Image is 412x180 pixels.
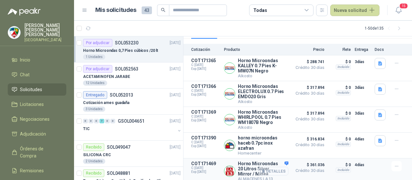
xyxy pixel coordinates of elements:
p: Horno Microondas KALLEY 0.7 Pies K-MW07N Negro [238,58,288,73]
a: 0 0 0 7 0 0 GSOL004651[DATE] TIC [83,117,182,138]
span: Crédito 30 días [292,66,324,70]
span: 15 [399,3,408,9]
div: Incluido [336,167,351,173]
span: Licitaciones [20,101,44,108]
span: C: [DATE] [191,140,220,144]
span: 43 [142,6,152,14]
div: Todas [253,7,267,14]
p: Horno Microondas WHIRLPOOL 0.7 Pies WM1807B Negro [238,109,288,125]
p: [DATE] [170,40,181,46]
p: ACETAMINOFEN JARABE [83,74,130,80]
span: Órdenes de Compra [20,145,60,159]
div: 7 [99,119,104,123]
div: 1 - 50 de 135 [365,23,404,33]
div: Incluido [336,116,351,121]
div: 0 [83,119,88,123]
p: Horno Microondas ELECTROLUX 0.7 Pies EMDO20 Gris [238,84,288,99]
span: Solicitudes [20,86,42,93]
img: Company Logo [224,89,235,99]
p: [GEOGRAPHIC_DATA] [24,38,66,42]
div: 0 [94,119,99,123]
p: 3 días [355,84,371,91]
p: [DATE] [170,92,181,98]
p: Flete [328,47,351,52]
span: Inicio [20,56,30,63]
img: Company Logo [224,140,235,151]
p: Cotización [191,47,220,52]
p: Entrega [355,47,371,52]
p: [DATE] [170,170,181,176]
p: Precio [292,47,324,52]
p: SOL052563 [115,67,138,71]
p: SOL049047 [107,145,130,149]
a: Órdenes de Compra [8,143,66,162]
p: COT171369 [191,109,220,115]
p: [DATE] [170,144,181,150]
div: Incluido [336,64,351,70]
a: Negociaciones [8,113,66,125]
button: Detalles [258,167,288,175]
div: Entregado [83,91,107,99]
span: $ 288.741 [292,58,324,66]
div: Recibido [83,143,104,151]
a: Licitaciones [8,98,66,110]
p: Producto [224,47,288,52]
p: [DATE] [170,118,181,124]
span: $ 317.894 [292,84,324,91]
span: search [161,8,165,12]
span: Chat [20,71,30,78]
p: $ 0 [328,109,351,117]
p: Alkosto [238,73,288,78]
div: Recibido [83,169,104,177]
a: Por adjudicarSOL052563[DATE] ACETAMINOFEN JARABE12 Unidades [74,62,183,89]
span: Exp: [DATE] [191,144,220,148]
img: Company Logo [224,114,235,125]
p: COT171365 [191,58,220,63]
p: Homecenter [238,151,288,156]
div: 1 Unidades [83,54,105,60]
p: [PERSON_NAME] [PERSON_NAME] [PERSON_NAME] [24,23,66,37]
span: C: [DATE] [191,89,220,93]
p: horno microondas haceb 0.7pc inox azafran [238,135,288,151]
button: Nueva solicitud [330,5,379,16]
a: Remisiones [8,165,66,177]
span: $ 361.036 [292,161,324,169]
span: Exp: [DATE] [191,67,220,71]
p: Alkosto [238,125,288,130]
p: SILICONA CRC [83,152,111,158]
span: Exp: [DATE] [191,93,220,97]
div: 0 [89,119,93,123]
span: Crédito 30 días [292,169,324,173]
img: Company Logo [224,166,235,176]
button: 15 [393,5,404,16]
span: Crédito 30 días [292,91,324,95]
span: Remisiones [20,167,44,174]
div: 12 Unidades [83,81,107,86]
p: $ 0 [328,161,351,169]
span: Adjudicación [20,130,46,137]
span: C: [DATE] [191,115,220,118]
div: Incluido [336,90,351,95]
span: Crédito 30 días [292,117,324,121]
img: Logo peakr [8,8,41,15]
h1: Mis solicitudes [95,5,136,15]
img: Company Logo [8,26,20,39]
div: Incluido [336,142,351,147]
p: $ 0 [328,58,351,66]
p: COT171390 [191,135,220,140]
p: Horno Microondas 20 Litros Silver Mirror / Midea [238,161,288,176]
p: [DATE] [170,66,181,72]
p: Horno Microondas 0,7 Pies cúbicos /20 lt [83,48,158,54]
div: Por adjudicar [83,65,112,73]
p: SOL048881 [107,171,130,175]
p: COT171469 [191,161,220,166]
div: Por adjudicar [83,39,112,47]
p: GSOL004651 [118,119,145,123]
div: 0 [110,119,115,123]
p: SOL053230 [115,41,138,45]
p: SOL052013 [110,93,133,97]
span: $ 317.894 [292,109,324,117]
span: $ 316.834 [292,135,324,143]
a: Adjudicación [8,128,66,140]
span: Exp: [DATE] [191,118,220,122]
